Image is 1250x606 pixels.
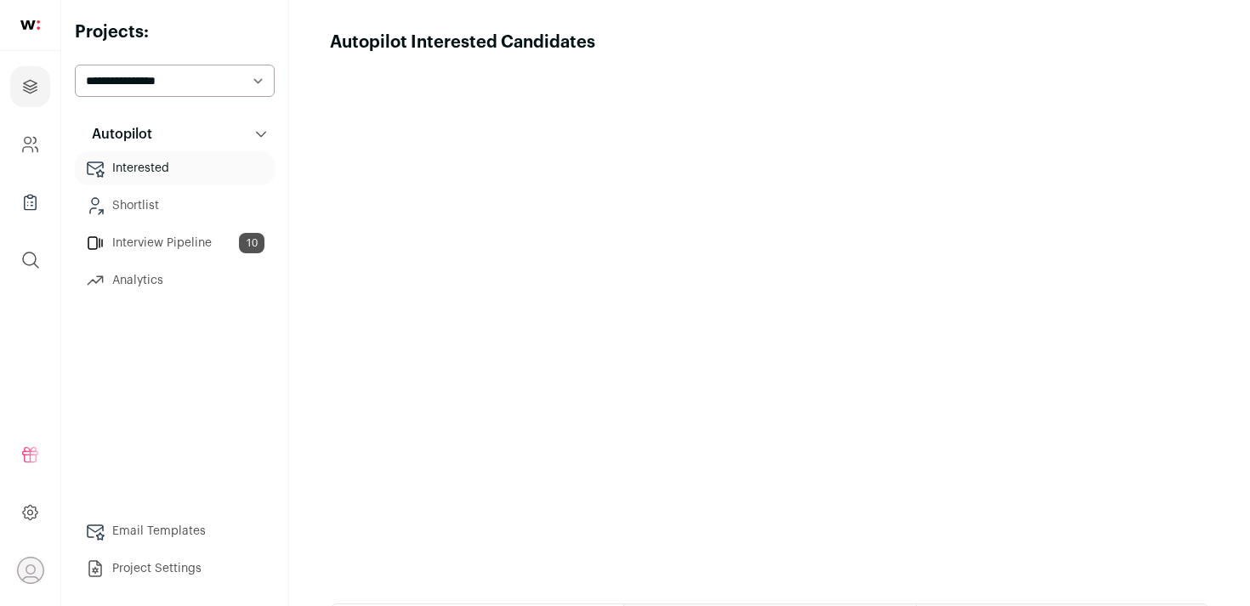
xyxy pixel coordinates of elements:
[75,151,275,185] a: Interested
[75,226,275,260] a: Interview Pipeline10
[330,54,1209,583] iframe: Autopilot Interested
[75,514,275,548] a: Email Templates
[75,117,275,151] button: Autopilot
[239,233,264,253] span: 10
[17,557,44,584] button: Open dropdown
[330,31,595,54] h1: Autopilot Interested Candidates
[75,20,275,44] h2: Projects:
[75,552,275,586] a: Project Settings
[10,66,50,107] a: Projects
[75,263,275,297] a: Analytics
[20,20,40,30] img: wellfound-shorthand-0d5821cbd27db2630d0214b213865d53afaa358527fdda9d0ea32b1df1b89c2c.svg
[75,189,275,223] a: Shortlist
[10,182,50,223] a: Company Lists
[82,124,152,144] p: Autopilot
[10,124,50,165] a: Company and ATS Settings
